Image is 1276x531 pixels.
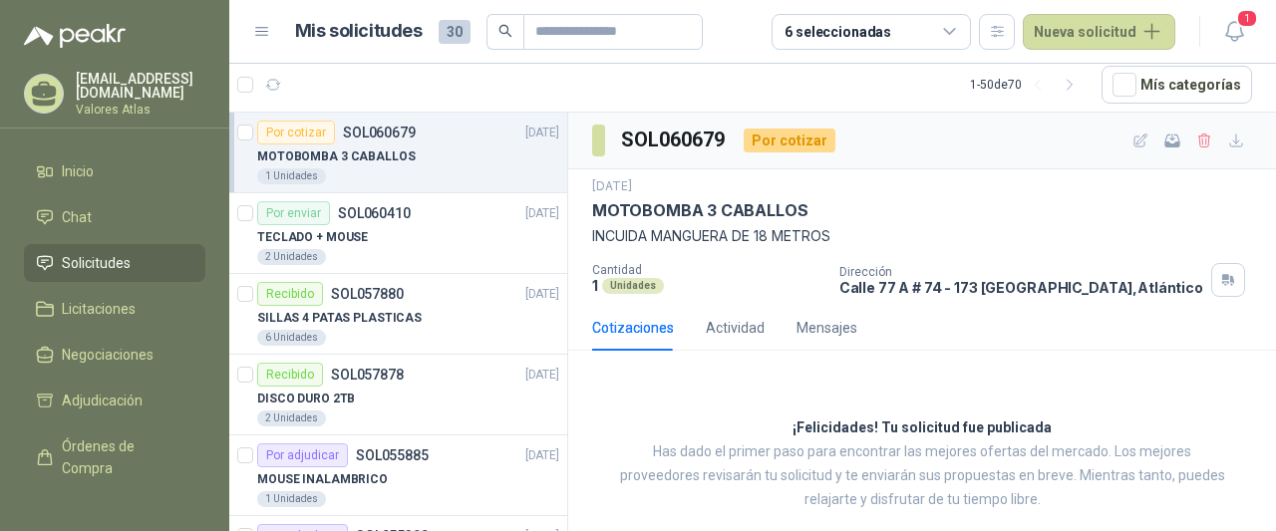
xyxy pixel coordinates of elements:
[62,252,131,274] span: Solicitudes
[229,435,567,516] a: Por adjudicarSOL055885[DATE] MOUSE INALAMBRICO1 Unidades
[618,440,1226,512] p: Has dado el primer paso para encontrar las mejores ofertas del mercado. Los mejores proveedores r...
[24,427,205,487] a: Órdenes de Compra
[257,282,323,306] div: Recibido
[295,17,423,46] h1: Mis solicitudes
[229,193,567,274] a: Por enviarSOL060410[DATE] TECLADO + MOUSE2 Unidades
[229,355,567,435] a: RecibidoSOL057878[DATE] DISCO DURO 2TB2 Unidades
[1216,14,1252,50] button: 1
[24,152,205,190] a: Inicio
[257,147,416,166] p: MOTOBOMBA 3 CABALLOS
[338,206,411,220] p: SOL060410
[785,21,891,43] div: 6 seleccionadas
[525,124,559,142] p: [DATE]
[76,72,205,100] p: [EMAIL_ADDRESS][DOMAIN_NAME]
[24,244,205,282] a: Solicitudes
[498,24,512,38] span: search
[343,126,416,139] p: SOL060679
[257,249,326,265] div: 2 Unidades
[592,263,823,277] p: Cantidad
[331,287,404,301] p: SOL057880
[1102,66,1252,104] button: Mís categorías
[62,298,136,320] span: Licitaciones
[24,336,205,374] a: Negociaciones
[793,416,1052,440] h3: ¡Felicidades! Tu solicitud fue publicada
[229,274,567,355] a: RecibidoSOL057880[DATE] SILLAS 4 PATAS PLASTICAS6 Unidades
[76,104,205,116] p: Valores Atlas
[1023,14,1175,50] button: Nueva solicitud
[525,366,559,385] p: [DATE]
[257,363,323,387] div: Recibido
[592,225,1252,247] p: INCUIDA MANGUERA DE 18 METROS
[706,317,765,339] div: Actividad
[24,24,126,48] img: Logo peakr
[602,278,664,294] div: Unidades
[62,160,94,182] span: Inicio
[439,20,471,44] span: 30
[525,204,559,223] p: [DATE]
[257,309,422,328] p: SILLAS 4 PATAS PLASTICAS
[621,125,728,155] h3: SOL060679
[257,201,330,225] div: Por enviar
[24,382,205,419] a: Adjudicación
[592,177,632,196] p: [DATE]
[839,265,1203,279] p: Dirección
[257,443,348,467] div: Por adjudicar
[797,317,857,339] div: Mensajes
[257,121,335,144] div: Por cotizar
[331,368,404,382] p: SOL057878
[592,277,598,294] p: 1
[525,446,559,465] p: [DATE]
[62,390,143,411] span: Adjudicación
[257,168,326,184] div: 1 Unidades
[744,129,835,152] div: Por cotizar
[257,228,368,247] p: TECLADO + MOUSE
[62,435,186,479] span: Órdenes de Compra
[257,390,355,408] p: DISCO DURO 2TB
[592,317,674,339] div: Cotizaciones
[24,198,205,236] a: Chat
[24,290,205,328] a: Licitaciones
[970,69,1086,101] div: 1 - 50 de 70
[525,285,559,304] p: [DATE]
[257,410,326,426] div: 2 Unidades
[62,344,154,366] span: Negociaciones
[229,113,567,193] a: Por cotizarSOL060679[DATE] MOTOBOMBA 3 CABALLOS1 Unidades
[62,206,92,228] span: Chat
[356,448,429,462] p: SOL055885
[257,491,326,507] div: 1 Unidades
[839,279,1203,296] p: Calle 77 A # 74 - 173 [GEOGRAPHIC_DATA] , Atlántico
[257,470,388,489] p: MOUSE INALAMBRICO
[257,330,326,346] div: 6 Unidades
[1236,9,1258,28] span: 1
[592,200,807,221] p: MOTOBOMBA 3 CABALLOS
